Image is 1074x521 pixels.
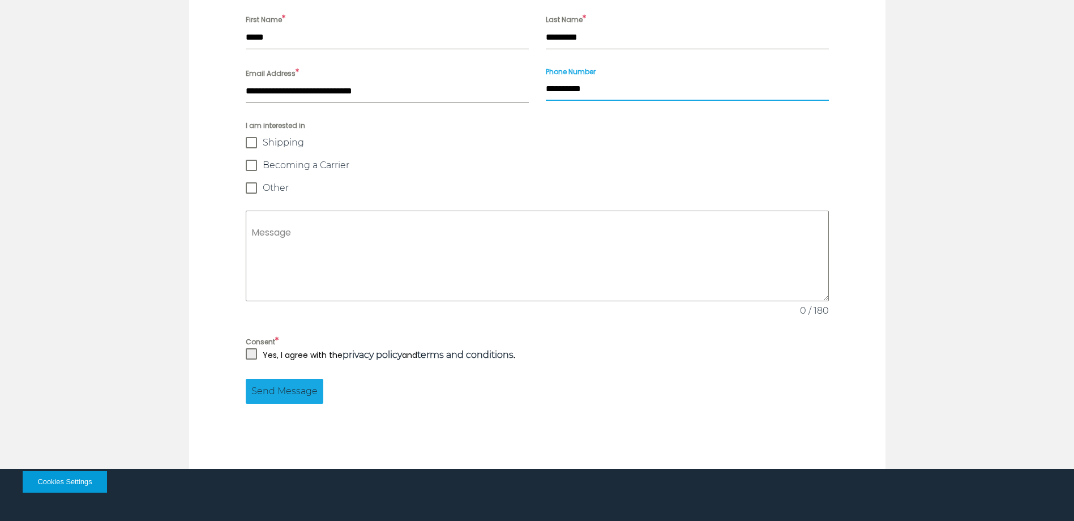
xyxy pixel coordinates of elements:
label: Other [246,182,829,194]
label: Consent [246,335,829,348]
strong: . [417,349,515,361]
button: Send Message [246,379,323,404]
span: Send Message [251,385,318,398]
span: Shipping [263,137,304,148]
label: Shipping [246,137,829,148]
button: Cookies Settings [23,471,107,493]
a: terms and conditions [417,349,514,360]
p: Yes, I agree with the and [263,348,515,362]
span: 0 / 180 [800,304,829,318]
label: Becoming a Carrier [246,160,829,171]
a: privacy policy [343,349,402,360]
span: I am interested in [246,120,829,131]
span: Becoming a Carrier [263,160,349,171]
span: Other [263,182,289,194]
